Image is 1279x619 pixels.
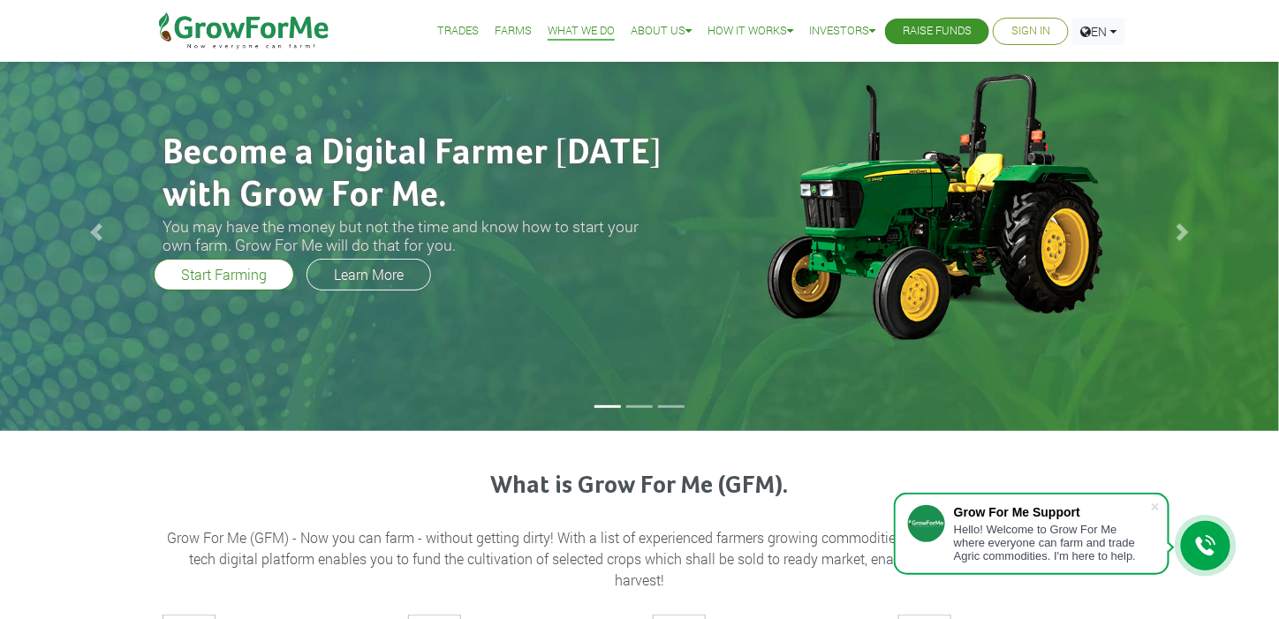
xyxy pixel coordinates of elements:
a: Learn More [307,259,431,291]
a: Raise Funds [903,22,972,41]
div: Grow For Me Support [954,505,1150,519]
a: About Us [631,22,692,41]
img: growforme image [737,64,1130,347]
h2: Become a Digital Farmer [DATE] with Grow For Me. [163,132,666,217]
h3: You may have the money but not the time and know how to start your own farm. Grow For Me will do ... [163,217,666,254]
a: How it Works [708,22,793,41]
div: Hello! Welcome to Grow For Me where everyone can farm and trade Agric commodities. I'm here to help. [954,523,1150,562]
a: Investors [809,22,875,41]
a: What We Do [548,22,615,41]
a: Trades [437,22,479,41]
p: Grow For Me (GFM) - Now you can farm - without getting dirty! With a list of experienced farmers ... [165,527,1114,591]
h3: What is Grow For Me (GFM). [165,472,1114,502]
a: EN [1072,18,1125,45]
a: Farms [495,22,532,41]
a: Start Farming [154,259,294,291]
a: Sign In [1011,22,1050,41]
